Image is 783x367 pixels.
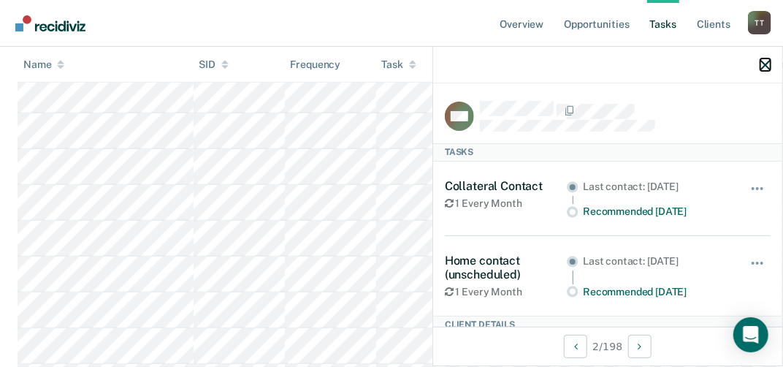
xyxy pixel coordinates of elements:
div: 1 Every Month [445,197,567,210]
div: Open Intercom Messenger [733,317,768,352]
div: T T [748,11,771,34]
div: Task [382,58,416,71]
div: Name [23,58,64,71]
div: Tasks [433,143,782,161]
button: Previous Client [564,335,587,358]
div: SID [199,58,229,71]
div: Frequency [291,58,341,71]
div: Collateral Contact [445,179,567,193]
div: Recommended [DATE] [583,286,730,298]
div: Client Details [433,316,782,333]
button: Profile dropdown button [748,11,771,34]
div: 2 / 198 [433,327,782,366]
img: Recidiviz [15,15,85,31]
div: Last contact: [DATE] [583,181,730,193]
div: Home contact (unscheduled) [445,254,567,281]
button: Next Client [628,335,652,358]
div: 1 Every Month [445,286,567,298]
div: Recommended [DATE] [583,205,730,218]
div: Last contact: [DATE] [583,255,730,268]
